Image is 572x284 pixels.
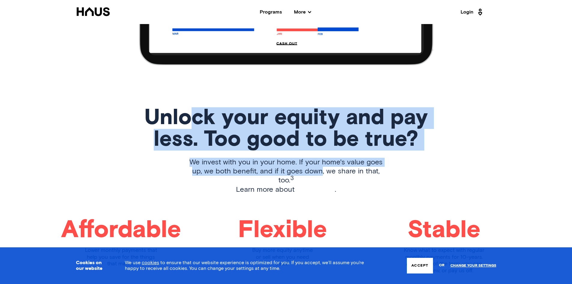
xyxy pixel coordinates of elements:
a: cookies [142,260,159,265]
h1: Affordable [61,218,181,242]
p: We invest with you in your home. If your home's value goes up, we both benefit, and if it goes do... [184,158,388,194]
button: Accept [407,258,433,273]
a: Login [461,7,484,17]
sup: 3 [290,175,294,181]
a: Change your settings [450,264,496,268]
a: Programs [260,10,282,14]
a: how it works [295,186,335,193]
span: More [294,10,311,14]
h1: Unlock your equity and pay less. Too good to be true? [144,107,428,151]
span: or [439,260,444,271]
h1: Stable [407,218,480,242]
h1: Flexible [238,218,327,242]
span: We use to ensure that our website experience is optimized for you. If you accept, we’ll assume yo... [125,260,364,271]
h3: Cookies on our website [76,260,110,271]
